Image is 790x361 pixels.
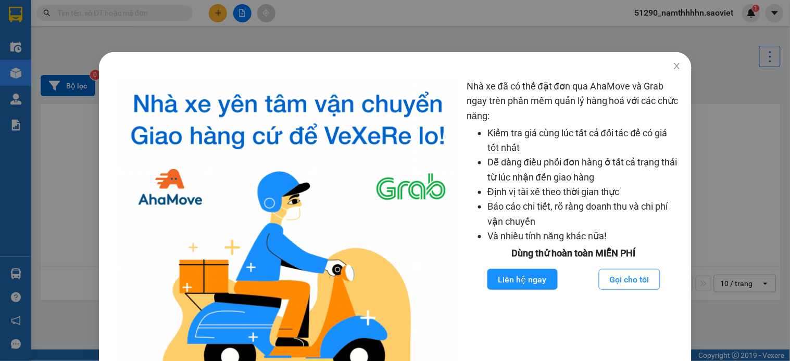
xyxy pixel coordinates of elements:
li: Và nhiều tính năng khác nữa! [487,229,681,243]
li: Dễ dàng điều phối đơn hàng ở tất cả trạng thái từ lúc nhận đến giao hàng [487,155,681,185]
li: Báo cáo chi tiết, rõ ràng doanh thu và chi phí vận chuyển [487,199,681,229]
span: close [672,62,681,70]
span: Liên hệ ngay [498,273,546,286]
button: Gọi cho tôi [599,269,660,290]
li: Định vị tài xế theo thời gian thực [487,185,681,199]
button: Liên hệ ngay [487,269,557,290]
div: Dùng thử hoàn toàn MIỄN PHÍ [467,246,681,261]
li: Kiểm tra giá cùng lúc tất cả đối tác để có giá tốt nhất [487,126,681,156]
button: Close [662,52,691,81]
span: Gọi cho tôi [610,273,649,286]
